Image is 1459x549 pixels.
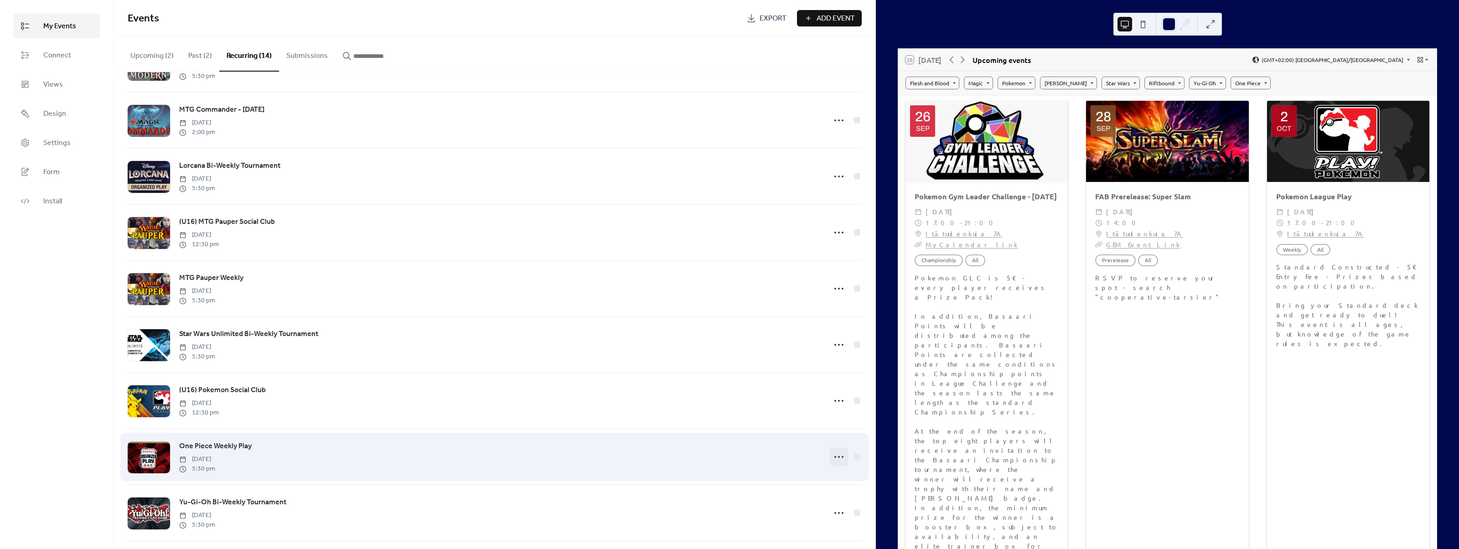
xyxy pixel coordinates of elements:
div: Upcoming events [973,54,1031,65]
span: [DATE] [179,118,215,128]
span: Export [760,13,786,24]
a: Form [14,160,100,184]
div: 28 [1096,110,1111,124]
div: 2 [1280,110,1288,124]
a: MTG Commander - [DATE] [179,104,264,116]
a: Connect [14,43,100,67]
a: Itätuulenkuja 7A [1106,228,1183,239]
span: 5:30 pm [179,184,215,193]
div: 26 [915,110,931,124]
div: ​ [1095,239,1102,250]
div: ​ [915,218,922,228]
span: 5:30 pm [179,296,215,306]
span: Connect [43,50,71,61]
span: [DATE] [179,511,215,520]
span: Yu-Gi-Oh Bi-Weekly Tournament [179,497,286,508]
span: [DATE] [179,342,215,352]
div: ​ [1095,207,1102,218]
a: Design [14,101,100,126]
div: ​ [1276,207,1283,218]
button: Upcoming (2) [123,37,181,71]
span: (U16) MTG Pauper Social Club [179,217,275,228]
a: Itätuulenkuja 7A [926,228,1003,239]
div: ​ [915,207,922,218]
span: [DATE] [179,455,215,464]
span: 2:00 pm [179,128,215,137]
div: Pokemon League Play [1267,191,1429,202]
span: 17:00 [1287,218,1321,228]
a: Pokemon Gym Leader Challenge - [DATE] [915,192,1057,201]
a: MTG Pauper Weekly [179,272,243,284]
span: 12:30 pm [179,408,219,418]
a: GEM Event Link [1106,240,1180,249]
span: [DATE] [926,207,957,218]
div: Sep [1097,125,1110,132]
a: Lorcana Bi-Weekly Tournament [179,160,280,172]
button: Past (2) [181,37,219,71]
div: ​ [1095,228,1102,239]
span: [DATE] [1287,207,1319,218]
span: Settings [43,138,71,149]
span: Install [43,196,62,207]
span: 5:30 pm [179,352,215,362]
div: ​ [1276,228,1283,239]
span: [DATE] [1106,207,1138,218]
span: Design [43,109,66,119]
a: Itätuulenkuja 7A [1287,228,1364,239]
div: ​ [915,239,922,250]
span: 5:30 pm [179,72,215,81]
a: Star Wars Unlimited Bi-Weekly Tournament [179,328,318,340]
a: Export [740,10,793,26]
span: 5:30 pm [179,520,215,530]
span: [DATE] [179,286,215,296]
a: (U16) Pokemon Social Club [179,384,266,396]
span: My Events [43,21,76,32]
div: ​ [1095,218,1102,228]
a: (U16) MTG Pauper Social Club [179,216,275,228]
span: [DATE] [179,230,219,240]
div: ​ [1276,218,1283,228]
span: Add Event [817,13,855,24]
span: (U16) Pokemon Social Club [179,385,266,396]
a: FAB Prerelease: Super Slam [1095,192,1191,201]
span: 12:30 pm [179,240,219,249]
a: One Piece Weekly Play [179,440,252,452]
div: Oct [1277,125,1291,132]
span: - [1321,218,1326,228]
div: ​ [915,228,922,239]
span: - [960,218,964,228]
span: 17:00 [926,218,960,228]
button: Submissions [279,37,335,71]
span: MTG Commander - [DATE] [179,104,264,115]
span: Lorcana Bi-Weekly Tournament [179,161,280,171]
a: Install [14,189,100,213]
span: Events [128,9,159,29]
div: Sep [916,125,930,132]
button: Add Event [797,10,862,26]
div: Standard Constructed - 5€ Entry Fee - Prizes based on participation. Bring your Standard deck and... [1267,262,1429,348]
span: 5:30 pm [179,464,215,474]
span: 14:00 [1106,218,1141,228]
span: (GMT+02:00) [GEOGRAPHIC_DATA]/[GEOGRAPHIC_DATA] [1262,57,1403,62]
span: MTG Pauper Weekly [179,273,243,284]
span: [DATE] [179,174,215,184]
a: MyCalendar link [926,240,1018,249]
a: My Events [14,14,100,38]
button: Recurring (14) [219,37,279,72]
a: Views [14,72,100,97]
span: Star Wars Unlimited Bi-Weekly Tournament [179,329,318,340]
span: [DATE] [179,399,219,408]
span: 21:00 [1326,218,1360,228]
span: Form [43,167,60,178]
span: 21:00 [964,218,999,228]
span: One Piece Weekly Play [179,441,252,452]
a: Yu-Gi-Oh Bi-Weekly Tournament [179,497,286,508]
span: Views [43,79,63,90]
div: RSVP to reserve your spot - search "cooperative-tarsier" [1086,273,1248,302]
a: Settings [14,130,100,155]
